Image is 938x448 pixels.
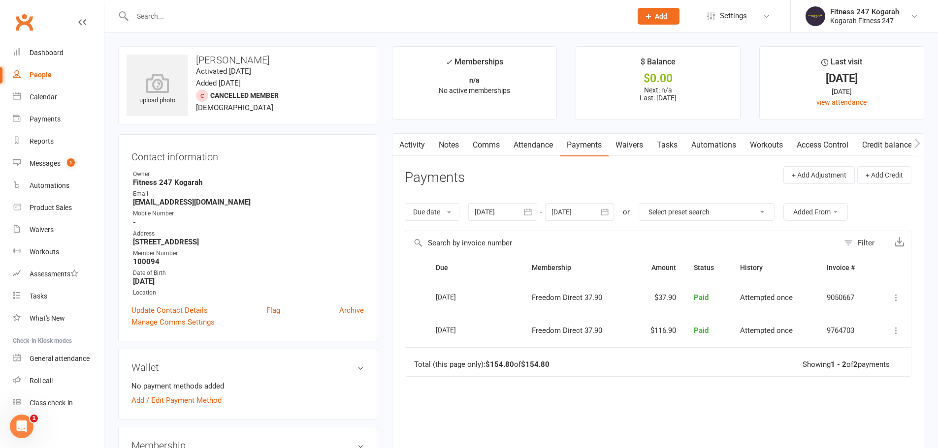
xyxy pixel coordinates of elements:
[127,73,188,106] div: upload photo
[469,76,480,84] strong: n/a
[740,326,793,335] span: Attempted once
[803,360,890,369] div: Showing of payments
[694,326,709,335] span: Paid
[446,58,452,67] i: ✓
[638,8,679,25] button: Add
[857,166,911,184] button: + Add Credit
[133,238,364,246] strong: [STREET_ADDRESS]
[830,7,899,16] div: Fitness 247 Kogarah
[30,377,53,385] div: Roll call
[405,231,839,255] input: Search by invoice number
[685,255,732,280] th: Status
[392,134,432,156] a: Activity
[30,399,73,407] div: Class check-in
[10,415,33,438] iframe: Intercom live chat
[523,255,631,280] th: Membership
[13,263,104,285] a: Assessments
[131,148,364,162] h3: Contact information
[30,181,69,189] div: Automations
[30,204,72,211] div: Product Sales
[631,255,684,280] th: Amount
[196,103,273,112] span: [DEMOGRAPHIC_DATA]
[127,55,369,65] h3: [PERSON_NAME]
[466,134,507,156] a: Comms
[13,42,104,64] a: Dashboard
[720,5,747,27] span: Settings
[830,16,899,25] div: Kogarah Fitness 247
[129,9,625,23] input: Search...
[133,257,364,266] strong: 100094
[133,288,364,298] div: Location
[13,219,104,241] a: Waivers
[855,134,919,156] a: Credit balance
[131,394,222,406] a: Add / Edit Payment Method
[13,130,104,152] a: Reports
[133,189,364,199] div: Email
[532,326,602,335] span: Freedom Direct 37.90
[769,73,915,84] div: [DATE]
[30,115,61,123] div: Payments
[196,79,241,88] time: Added [DATE]
[30,314,65,322] div: What's New
[405,170,465,185] h3: Payments
[446,56,503,74] div: Memberships
[740,293,793,302] span: Attempted once
[30,159,61,167] div: Messages
[133,178,364,187] strong: Fitness 247 Kogarah
[30,71,52,79] div: People
[436,322,481,337] div: [DATE]
[650,134,684,156] a: Tasks
[560,134,609,156] a: Payments
[485,360,514,369] strong: $154.80
[631,314,684,347] td: $116.90
[818,314,874,347] td: 9764703
[12,10,36,34] a: Clubworx
[806,6,825,26] img: thumb_image1749097489.png
[131,380,364,392] li: No payment methods added
[30,270,78,278] div: Assessments
[743,134,790,156] a: Workouts
[439,87,510,94] span: No active memberships
[769,86,915,97] div: [DATE]
[532,293,602,302] span: Freedom Direct 37.90
[427,255,523,280] th: Due
[432,134,466,156] a: Notes
[30,292,47,300] div: Tasks
[30,226,54,234] div: Waivers
[210,91,279,99] span: Cancelled member
[414,360,550,369] div: Total (this page only): of
[13,197,104,219] a: Product Sales
[13,285,104,307] a: Tasks
[585,73,731,84] div: $0.00
[131,304,208,316] a: Update Contact Details
[609,134,650,156] a: Waivers
[30,93,57,101] div: Calendar
[133,209,364,218] div: Mobile Number
[731,255,818,280] th: History
[631,281,684,314] td: $37.90
[821,56,862,73] div: Last visit
[133,218,364,227] strong: -
[13,241,104,263] a: Workouts
[623,206,630,218] div: or
[13,307,104,329] a: What's New
[131,362,364,373] h3: Wallet
[67,158,75,167] span: 1
[133,249,364,258] div: Member Number
[521,360,550,369] strong: $154.80
[30,355,90,362] div: General attendance
[30,248,59,256] div: Workouts
[783,203,848,221] button: Added From
[783,166,855,184] button: + Add Adjustment
[853,360,858,369] strong: 2
[858,237,874,249] div: Filter
[13,348,104,370] a: General attendance kiosk mode
[13,392,104,414] a: Class kiosk mode
[13,175,104,197] a: Automations
[133,229,364,239] div: Address
[13,152,104,175] a: Messages 1
[339,304,364,316] a: Archive
[818,281,874,314] td: 9050667
[405,203,459,221] button: Due date
[13,108,104,130] a: Payments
